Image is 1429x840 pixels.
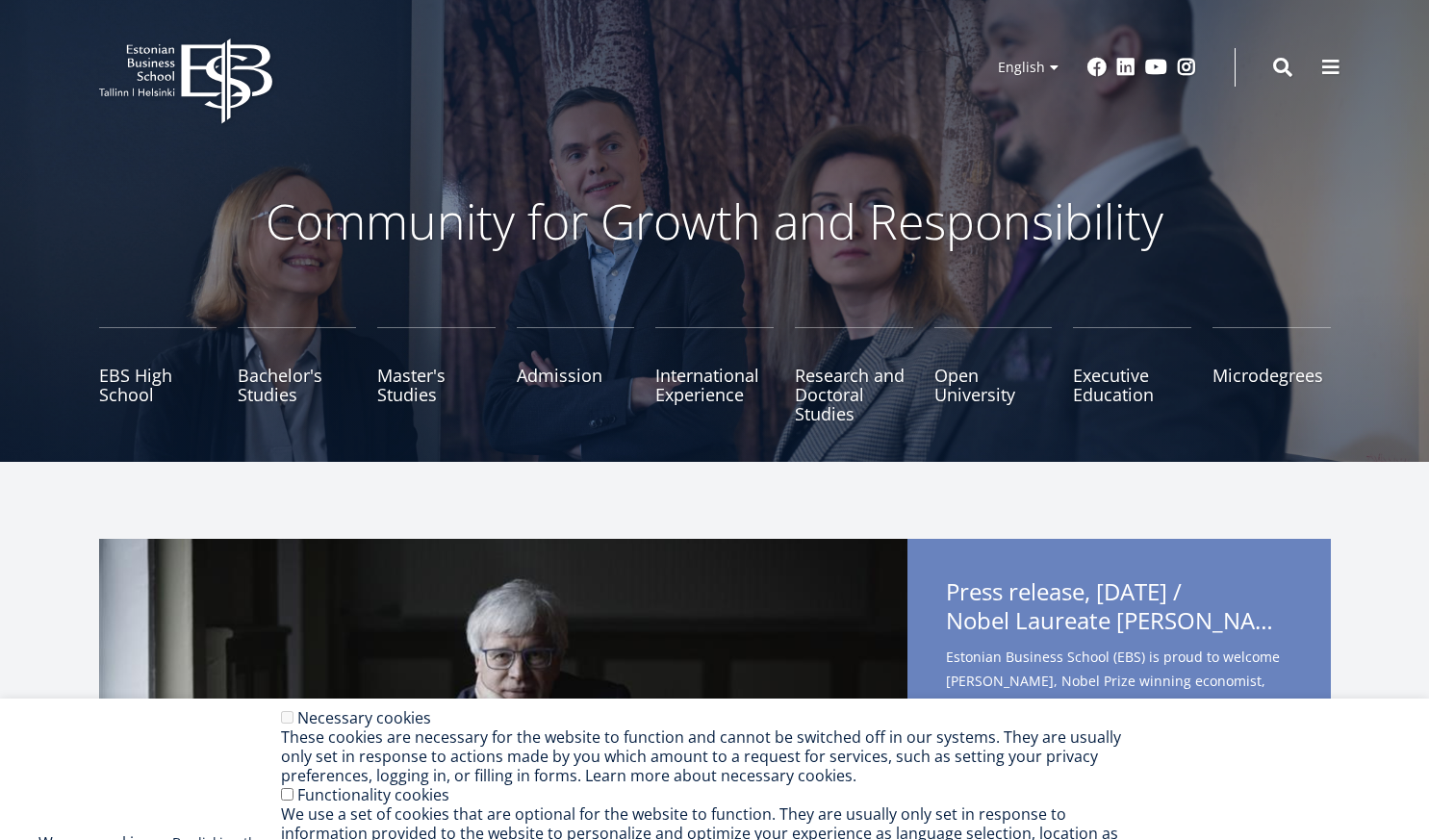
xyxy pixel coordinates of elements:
a: Youtube [1145,58,1167,77]
a: Research and Doctoral Studies [795,327,913,423]
span: Estonian Business School (EBS) is proud to welcome [PERSON_NAME], Nobel Prize winning economist, ... [946,645,1292,796]
a: Executive Education [1073,327,1191,423]
div: These cookies are necessary for the website to function and cannot be switched off in our systems... [281,727,1148,785]
a: Facebook [1087,58,1107,77]
label: Necessary cookies [297,707,431,728]
a: EBS High School [99,327,217,423]
a: Microdegrees [1212,327,1331,423]
a: Bachelor's Studies [238,327,356,423]
a: Open University [934,327,1053,423]
a: Linkedin [1116,58,1136,77]
a: Admission [517,327,635,423]
a: International Experience [655,327,774,423]
p: Community for Growth and Responsibility [205,192,1225,250]
label: Functionality cookies [297,784,449,805]
span: Nobel Laureate [PERSON_NAME] to Deliver Lecture at [GEOGRAPHIC_DATA] [946,606,1292,635]
a: Master's Studies [377,327,496,423]
span: Press release, [DATE] / [946,577,1292,641]
a: Instagram [1177,58,1196,77]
